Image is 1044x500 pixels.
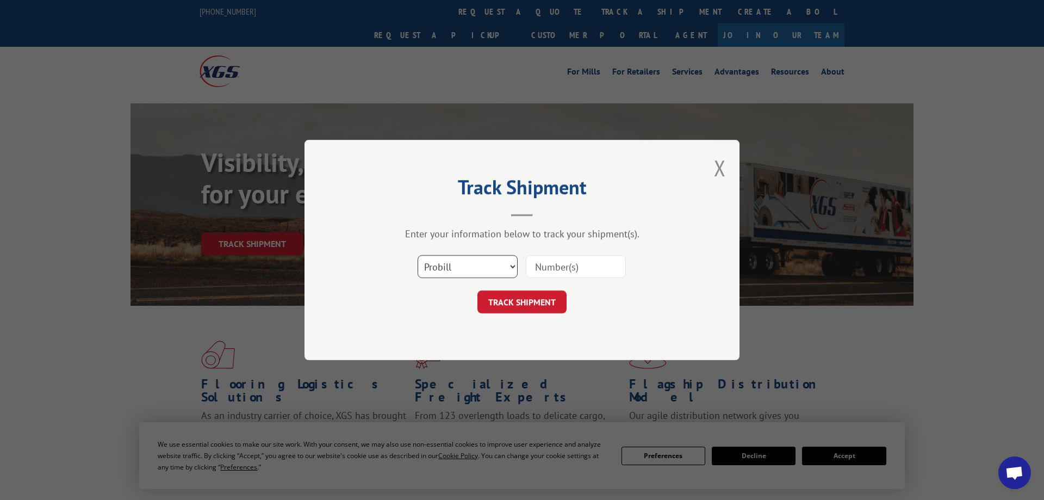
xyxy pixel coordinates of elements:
a: Open chat [998,456,1031,489]
input: Number(s) [526,255,626,278]
h2: Track Shipment [359,180,685,200]
div: Enter your information below to track your shipment(s). [359,227,685,240]
button: TRACK SHIPMENT [477,291,567,313]
button: Close modal [714,153,726,182]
